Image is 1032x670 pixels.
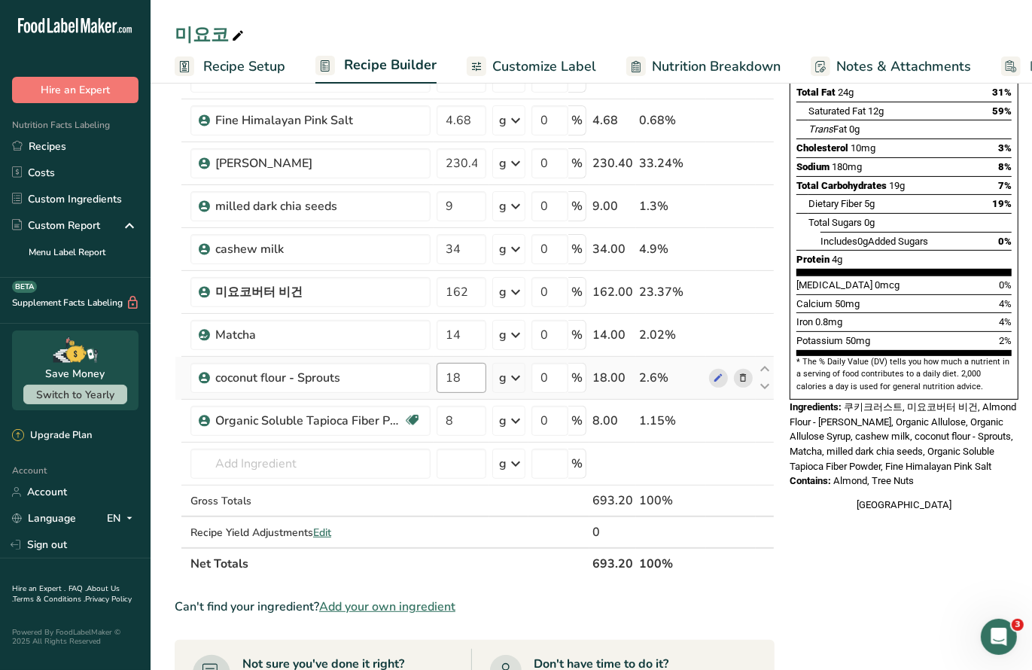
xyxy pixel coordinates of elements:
div: 0 [592,523,633,541]
div: g [499,326,507,344]
div: 34.00 [592,240,633,258]
div: 4.9% [639,240,703,258]
div: g [499,412,507,430]
span: Cholesterol [796,142,848,154]
div: 230.40 [592,154,633,172]
span: 쿠키크러스트, 미요코버터 비건, Almond Flour - [PERSON_NAME], Organic Allulose, Organic Allulose Syrup, cashew ... [790,401,1016,472]
div: Fine Himalayan Pink Salt [215,111,403,129]
span: 4% [999,316,1012,327]
span: Iron [796,316,813,327]
a: FAQ . [68,583,87,594]
th: Net Totals [187,547,589,579]
span: 2% [999,335,1012,346]
div: 18.00 [592,369,633,387]
a: Notes & Attachments [811,50,971,84]
span: Add your own ingredient [319,598,455,616]
div: EN [107,510,139,528]
span: Includes Added Sugars [820,236,928,247]
a: Recipe Builder [315,48,437,84]
div: [GEOGRAPHIC_DATA] [790,498,1018,513]
span: Recipe Builder [344,55,437,75]
span: Contains: [790,475,831,486]
div: Gross Totals [190,493,431,509]
div: Custom Report [12,218,100,233]
div: Organic Soluble Tapioca Fiber Powder [215,412,403,430]
div: Can't find your ingredient? [175,598,775,616]
span: 4% [999,298,1012,309]
a: About Us . [12,583,120,605]
span: Recipe Setup [203,56,285,77]
span: Total Carbohydrates [796,180,887,191]
span: Ingredients: [790,401,842,413]
span: Sodium [796,161,830,172]
span: Nutrition Breakdown [652,56,781,77]
div: 1.15% [639,412,703,430]
div: 0.68% [639,111,703,129]
div: 미요코 [175,21,247,48]
span: 8% [998,161,1012,172]
div: BETA [12,281,37,293]
a: Language [12,505,76,531]
span: 0.8mg [815,316,842,327]
span: Dietary Fiber [808,198,862,209]
span: Fat [808,123,847,135]
div: g [499,369,507,387]
section: * The % Daily Value (DV) tells you how much a nutrient in a serving of food contributes to a dail... [796,356,1012,393]
span: 50mg [835,298,860,309]
div: Recipe Yield Adjustments [190,525,431,541]
span: Total Fat [796,87,836,98]
span: 7% [998,180,1012,191]
span: 0% [998,236,1012,247]
span: Switch to Yearly [36,388,114,402]
div: 693.20 [592,492,633,510]
span: 31% [992,87,1012,98]
button: Switch to Yearly [23,385,127,404]
div: 4.68 [592,111,633,129]
a: Nutrition Breakdown [626,50,781,84]
span: 19% [992,198,1012,209]
div: g [499,240,507,258]
a: Customize Label [467,50,596,84]
div: g [499,154,507,172]
div: 미요코버터 비건 [215,283,403,301]
div: g [499,197,507,215]
button: Hire an Expert [12,77,139,103]
a: Recipe Setup [175,50,285,84]
span: 0g [857,236,868,247]
div: g [499,283,507,301]
span: Protein [796,254,830,265]
span: Total Sugars [808,217,862,228]
span: Edit [313,525,331,540]
div: 14.00 [592,326,633,344]
div: g [499,455,507,473]
i: Trans [808,123,833,135]
a: Privacy Policy [85,594,132,605]
span: Potassium [796,335,843,346]
div: cashew milk [215,240,403,258]
span: 10mg [851,142,875,154]
div: g [499,111,507,129]
span: 180mg [832,161,862,172]
span: Customize Label [492,56,596,77]
div: 162.00 [592,283,633,301]
span: 3 [1012,619,1024,631]
div: 100% [639,492,703,510]
span: [MEDICAL_DATA] [796,279,872,291]
span: 59% [992,105,1012,117]
input: Add Ingredient [190,449,431,479]
div: coconut flour - Sprouts [215,369,403,387]
div: Save Money [46,366,105,382]
div: Powered By FoodLabelMaker © 2025 All Rights Reserved [12,628,139,646]
span: 12g [868,105,884,117]
div: milled dark chia seeds [215,197,403,215]
div: 8.00 [592,412,633,430]
div: [PERSON_NAME] [215,154,403,172]
span: 0mcg [875,279,900,291]
div: Matcha [215,326,403,344]
div: 23.37% [639,283,703,301]
iframe: Intercom live chat [981,619,1017,655]
div: 2.02% [639,326,703,344]
span: 0% [999,279,1012,291]
span: 5g [864,198,875,209]
div: 33.24% [639,154,703,172]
